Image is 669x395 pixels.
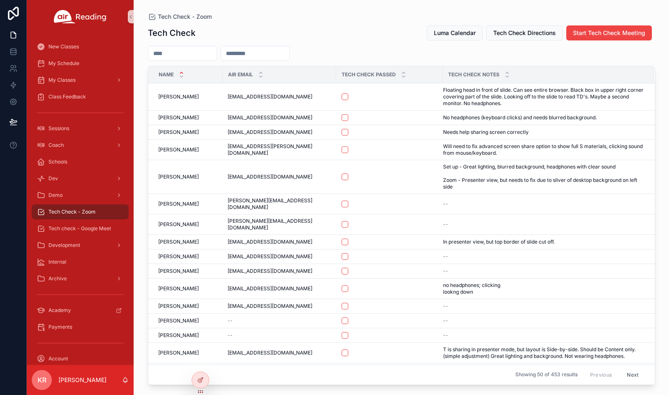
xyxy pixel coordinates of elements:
span: [PERSON_NAME] [158,239,199,245]
a: [PERSON_NAME] [158,350,218,356]
span: -- [443,268,448,274]
span: -- [443,303,448,309]
a: [PERSON_NAME] [158,221,218,228]
a: -- [443,201,644,207]
a: [PERSON_NAME] [158,239,218,245]
span: [EMAIL_ADDRESS][DOMAIN_NAME] [228,285,312,292]
a: Internal [32,254,129,269]
span: Tech Check Passed [342,71,396,78]
a: [PERSON_NAME] [158,332,218,339]
a: No headphones (keyboard clicks) and needs blurred background. [443,114,644,121]
a: Schools [32,154,129,169]
a: [EMAIL_ADDRESS][DOMAIN_NAME] [228,174,331,180]
span: no headphones; clicking lookng down [443,282,532,295]
button: Start Tech Check Meeting [566,25,652,40]
a: Tech Check - Zoom [32,204,129,219]
span: [PERSON_NAME] [158,93,199,100]
span: Floating head in front of slide. Can see entire browser. Black box in upper right corner covering... [443,87,644,107]
span: -- [443,317,448,324]
a: Academy [32,303,129,318]
a: [PERSON_NAME][EMAIL_ADDRESS][DOMAIN_NAME] [228,218,331,231]
span: Payments [48,324,72,330]
a: [EMAIL_ADDRESS][DOMAIN_NAME] [228,253,331,260]
span: [EMAIL_ADDRESS][DOMAIN_NAME] [228,114,312,121]
a: [PERSON_NAME][EMAIL_ADDRESS][DOMAIN_NAME] [228,197,331,211]
p: [PERSON_NAME] [58,376,106,384]
a: [EMAIL_ADDRESS][DOMAIN_NAME] [228,93,331,100]
span: Tech check - Google Meet [48,225,111,232]
a: [PERSON_NAME] [158,285,218,292]
a: -- [443,332,644,339]
span: Tech Check Directions [493,29,556,37]
span: -- [228,317,233,324]
a: New Classes [32,39,129,54]
span: [EMAIL_ADDRESS][DOMAIN_NAME] [228,303,312,309]
span: [PERSON_NAME] [158,174,199,180]
span: -- [228,332,233,339]
span: Development [48,242,80,249]
span: Showing 50 of 453 results [515,372,578,378]
span: In presenter view, but top border of slide cut off. [443,239,555,245]
span: Start Tech Check Meeting [573,29,645,37]
button: Next [621,368,644,381]
div: scrollable content [27,33,134,365]
span: Demo [48,192,63,199]
span: [PERSON_NAME] [158,129,199,136]
span: [EMAIL_ADDRESS][DOMAIN_NAME] [228,350,312,356]
a: Archive [32,271,129,286]
img: App logo [54,10,106,23]
a: -- [443,268,644,274]
a: In presenter view, but top border of slide cut off. [443,239,644,245]
span: [EMAIL_ADDRESS][DOMAIN_NAME] [228,129,312,136]
span: Needs help sharing screen correctly [443,129,529,136]
a: [PERSON_NAME] [158,93,218,100]
span: Coach [48,142,64,148]
a: Dev [32,171,129,186]
a: Tech Check - Zoom [148,13,212,21]
a: My Schedule [32,56,129,71]
a: [PERSON_NAME] [158,303,218,309]
span: [PERSON_NAME] [158,201,199,207]
a: -- [228,317,331,324]
a: [EMAIL_ADDRESS][DOMAIN_NAME] [228,285,331,292]
a: -- [443,317,644,324]
a: Needs help sharing screen correctly [443,129,644,136]
a: -- [443,253,644,260]
span: [PERSON_NAME] [158,268,199,274]
a: Will need to fix advanced screen share option to show full S materials, clicking sound from mouse... [443,143,644,156]
a: [PERSON_NAME] [158,174,218,180]
a: Payments [32,320,129,335]
span: -- [443,201,448,207]
span: Account [48,355,68,362]
span: Name [159,71,174,78]
span: [EMAIL_ADDRESS][DOMAIN_NAME] [228,93,312,100]
a: [EMAIL_ADDRESS][DOMAIN_NAME] [228,114,331,121]
a: [PERSON_NAME] [158,253,218,260]
span: Luma Calendar [434,29,476,37]
a: Tech check - Google Meet [32,221,129,236]
span: [PERSON_NAME] [158,317,199,324]
a: [PERSON_NAME] [158,268,218,274]
span: Internal [48,259,66,265]
a: [PERSON_NAME] [158,129,218,136]
span: Tech Check Notes [448,71,499,78]
span: [PERSON_NAME] [158,350,199,356]
span: [EMAIL_ADDRESS][DOMAIN_NAME] [228,268,312,274]
a: [PERSON_NAME] [158,201,218,207]
span: Academy [48,307,71,314]
span: [EMAIL_ADDRESS][DOMAIN_NAME] [228,253,312,260]
a: Demo [32,188,129,203]
span: -- [443,332,448,339]
a: Account [32,351,129,366]
span: Tech Check - Zoom [158,13,212,21]
span: No headphones (keyboard clicks) and needs blurred background. [443,114,597,121]
a: [PERSON_NAME] [158,317,218,324]
span: Dev [48,175,58,182]
a: [EMAIL_ADDRESS][PERSON_NAME][DOMAIN_NAME] [228,143,331,156]
a: [EMAIL_ADDRESS][DOMAIN_NAME] [228,303,331,309]
a: T is sharing in presenter mode, but layout is Side-by-side. Should be Content only. (simple adjus... [443,346,644,360]
span: [PERSON_NAME] [158,221,199,228]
